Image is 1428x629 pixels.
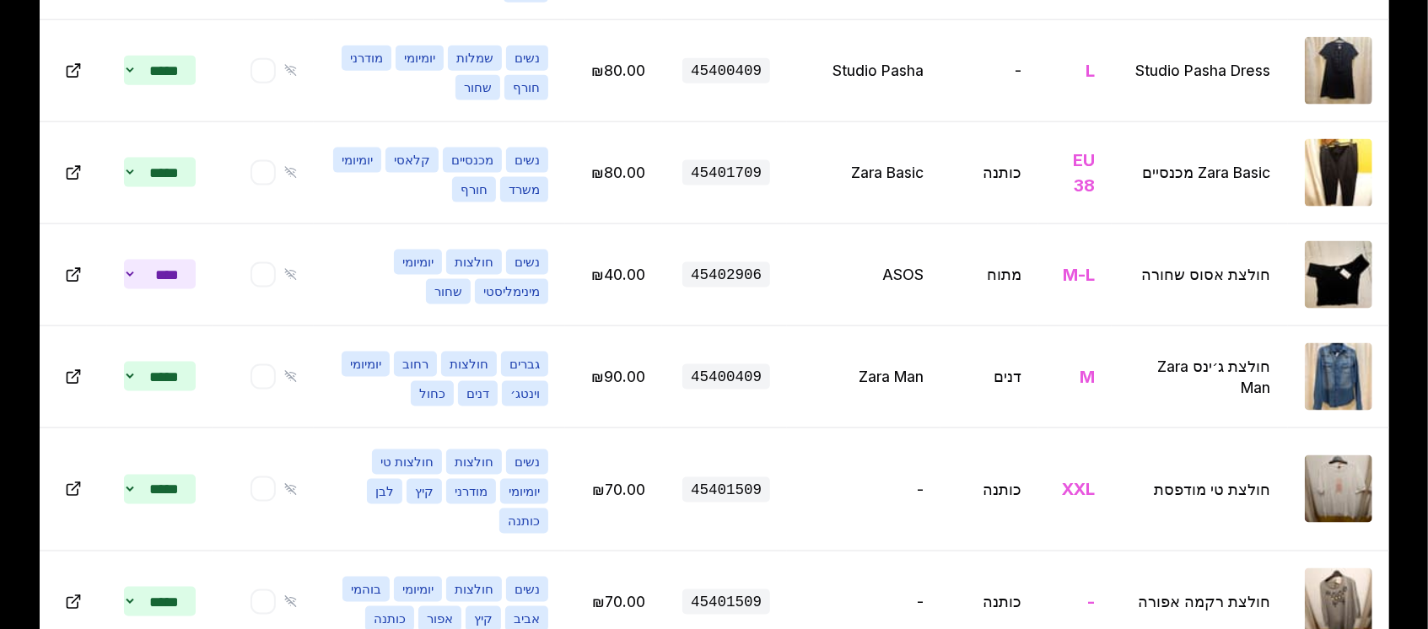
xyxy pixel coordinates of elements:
span: רחוב [394,352,437,377]
td: חולצת טי מודפסת [1112,427,1288,551]
button: Open in new tab [57,585,90,619]
span: בוהמי [342,577,390,602]
td: Zara Basic [787,121,940,223]
span: נשים [506,148,548,173]
span: וינטג׳ [502,381,548,406]
span: 45401709 [682,160,770,185]
span: כותנה [499,508,548,534]
td: L [1038,19,1112,121]
td: Studio Pasha Dress [1112,19,1288,121]
td: ASOS [787,223,940,325]
span: מודרני [446,479,496,504]
img: חולצת ג׳ינס Zara Man [1305,343,1372,411]
td: דנים [940,325,1038,427]
td: כותנה [940,121,1038,223]
span: חורף [452,177,496,202]
span: משרד [500,177,548,202]
span: נשים [506,46,548,71]
span: מכנסיים [443,148,502,173]
span: נשים [506,449,548,475]
span: ערוך מחיר [591,62,645,79]
span: גברים [501,352,548,377]
span: לבן [367,479,402,504]
span: קלאסי [385,148,439,173]
span: ערוך מחיר [592,481,645,498]
span: מינימליסטי [475,279,548,304]
span: נשים [506,577,548,602]
span: שמלות [448,46,502,71]
span: 45401509 [682,477,770,503]
span: חורף [504,75,548,100]
td: - [940,19,1038,121]
span: ערוך מחיר [592,593,645,610]
span: כחול [411,381,454,406]
img: Studio Pasha Dress [1305,37,1372,105]
span: שחור [426,279,471,304]
span: 45400409 [682,58,770,83]
td: מתוח [940,223,1038,325]
td: חולצת אסוס שחורה [1112,223,1288,325]
span: יומיומי [394,250,442,275]
span: יומיומי [333,148,381,173]
span: דנים [458,381,498,406]
span: חולצות [446,449,502,475]
span: יומיומי [396,46,444,71]
span: מודרני [342,46,391,71]
span: ערוך מחיר [591,368,645,385]
button: Open in new tab [57,156,90,190]
span: נשים [506,250,548,275]
span: שחור [455,75,500,100]
button: Open in new tab [57,54,90,88]
span: 45401509 [682,589,770,615]
span: חולצות טי [372,449,442,475]
span: 45400409 [682,364,770,390]
span: חולצות [446,250,502,275]
button: Open in new tab [57,472,90,506]
img: חולצת טי מודפסת [1305,455,1372,523]
span: ערוך מחיר [591,266,645,283]
span: יומיומי [342,352,390,377]
button: Open in new tab [57,360,90,394]
span: חולצות [441,352,497,377]
td: Studio Pasha [787,19,940,121]
span: קיץ [407,479,442,504]
td: M [1038,325,1112,427]
span: יומיומי [500,479,548,504]
span: 45402906 [682,262,770,288]
td: XXL [1038,427,1112,551]
span: יומיומי [394,577,442,602]
td: Zara Man [787,325,940,427]
img: Zara Basic מכנסיים [1305,139,1372,207]
td: - [787,427,940,551]
td: EU 38 [1038,121,1112,223]
button: Open in new tab [57,258,90,292]
img: חולצת אסוס שחורה [1305,241,1372,309]
td: M-L [1038,223,1112,325]
span: חולצות [446,577,502,602]
span: ערוך מחיר [591,164,645,181]
td: כותנה [940,427,1038,551]
td: חולצת ג׳ינס Zara Man [1112,325,1288,427]
td: Zara Basic מכנסיים [1112,121,1288,223]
